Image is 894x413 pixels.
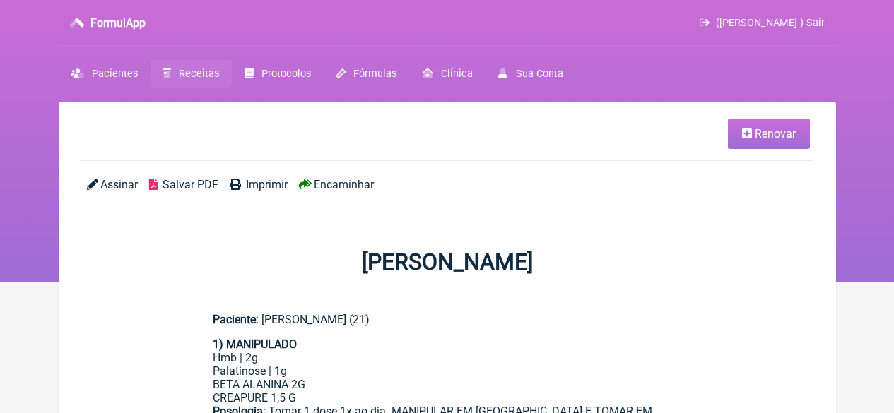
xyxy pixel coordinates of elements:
span: ([PERSON_NAME] ) Sair [716,17,825,29]
span: Fórmulas [353,68,396,80]
a: Imprimir [230,178,288,191]
a: Clínica [409,60,486,88]
span: Sua Conta [516,68,563,80]
div: BETA ALANINA 2G CREAPURE 1,5 G [213,378,682,405]
span: Renovar [755,127,796,140]
a: Fórmulas [324,60,409,88]
a: Renovar [728,119,810,149]
strong: 1) MANIPULADO [213,337,297,351]
a: Protocolos [232,60,324,88]
span: Assinar [100,178,138,191]
div: [PERSON_NAME] (21) [213,313,682,326]
span: Receitas [179,68,219,80]
a: Assinar [87,178,138,191]
a: Receitas [151,60,232,88]
span: Imprimir [246,178,288,191]
div: Hmb | 2g [213,351,682,364]
span: Paciente: [213,313,259,326]
span: Clínica [441,68,473,80]
h1: [PERSON_NAME] [167,249,727,275]
a: Encaminhar [299,178,374,191]
span: Encaminhar [314,178,374,191]
a: Salvar PDF [149,178,218,191]
div: Palatinose | 1g [213,364,682,378]
span: Protocolos [261,68,311,80]
span: Pacientes [92,68,138,80]
h3: FormulApp [90,16,146,30]
a: Pacientes [59,60,151,88]
a: ([PERSON_NAME] ) Sair [700,17,824,29]
a: Sua Conta [486,60,575,88]
span: Salvar PDF [163,178,218,191]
